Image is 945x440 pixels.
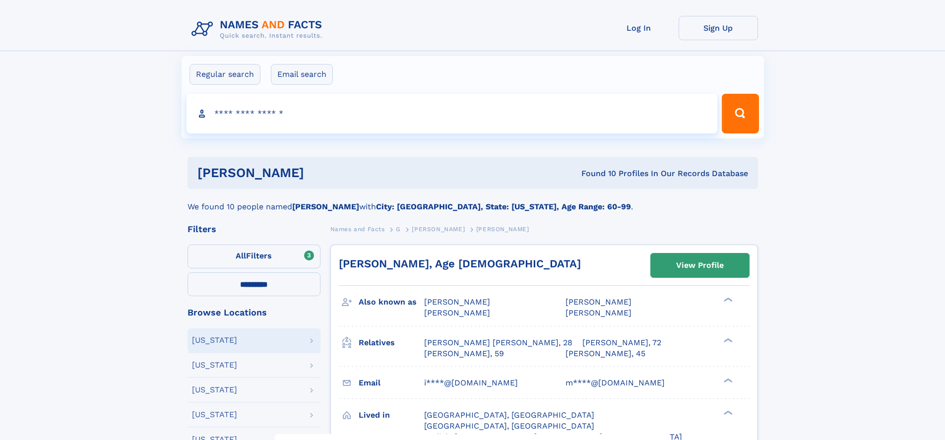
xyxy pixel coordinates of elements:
[188,245,320,268] label: Filters
[396,223,401,235] a: G
[359,407,424,424] h3: Lived in
[442,168,748,179] div: Found 10 Profiles In Our Records Database
[188,225,320,234] div: Filters
[359,334,424,351] h3: Relatives
[721,409,733,416] div: ❯
[722,94,758,133] button: Search Button
[188,308,320,317] div: Browse Locations
[566,297,631,307] span: [PERSON_NAME]
[236,251,246,260] span: All
[188,189,758,213] div: We found 10 people named with .
[197,167,443,179] h1: [PERSON_NAME]
[582,337,661,348] a: [PERSON_NAME], 72
[599,16,679,40] a: Log In
[376,202,631,211] b: City: [GEOGRAPHIC_DATA], State: [US_STATE], Age Range: 60-99
[424,297,490,307] span: [PERSON_NAME]
[192,386,237,394] div: [US_STATE]
[721,377,733,383] div: ❯
[424,421,594,431] span: [GEOGRAPHIC_DATA], [GEOGRAPHIC_DATA]
[292,202,359,211] b: [PERSON_NAME]
[359,294,424,311] h3: Also known as
[721,297,733,303] div: ❯
[187,94,718,133] input: search input
[566,308,631,317] span: [PERSON_NAME]
[566,348,645,359] a: [PERSON_NAME], 45
[676,254,724,277] div: View Profile
[271,64,333,85] label: Email search
[188,16,330,43] img: Logo Names and Facts
[424,308,490,317] span: [PERSON_NAME]
[359,375,424,391] h3: Email
[192,336,237,344] div: [US_STATE]
[651,253,749,277] a: View Profile
[424,337,572,348] a: [PERSON_NAME] [PERSON_NAME], 28
[721,337,733,343] div: ❯
[339,257,581,270] a: [PERSON_NAME], Age [DEMOGRAPHIC_DATA]
[424,348,504,359] a: [PERSON_NAME], 59
[330,223,385,235] a: Names and Facts
[476,226,529,233] span: [PERSON_NAME]
[412,226,465,233] span: [PERSON_NAME]
[192,361,237,369] div: [US_STATE]
[412,223,465,235] a: [PERSON_NAME]
[189,64,260,85] label: Regular search
[192,411,237,419] div: [US_STATE]
[679,16,758,40] a: Sign Up
[424,410,594,420] span: [GEOGRAPHIC_DATA], [GEOGRAPHIC_DATA]
[396,226,401,233] span: G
